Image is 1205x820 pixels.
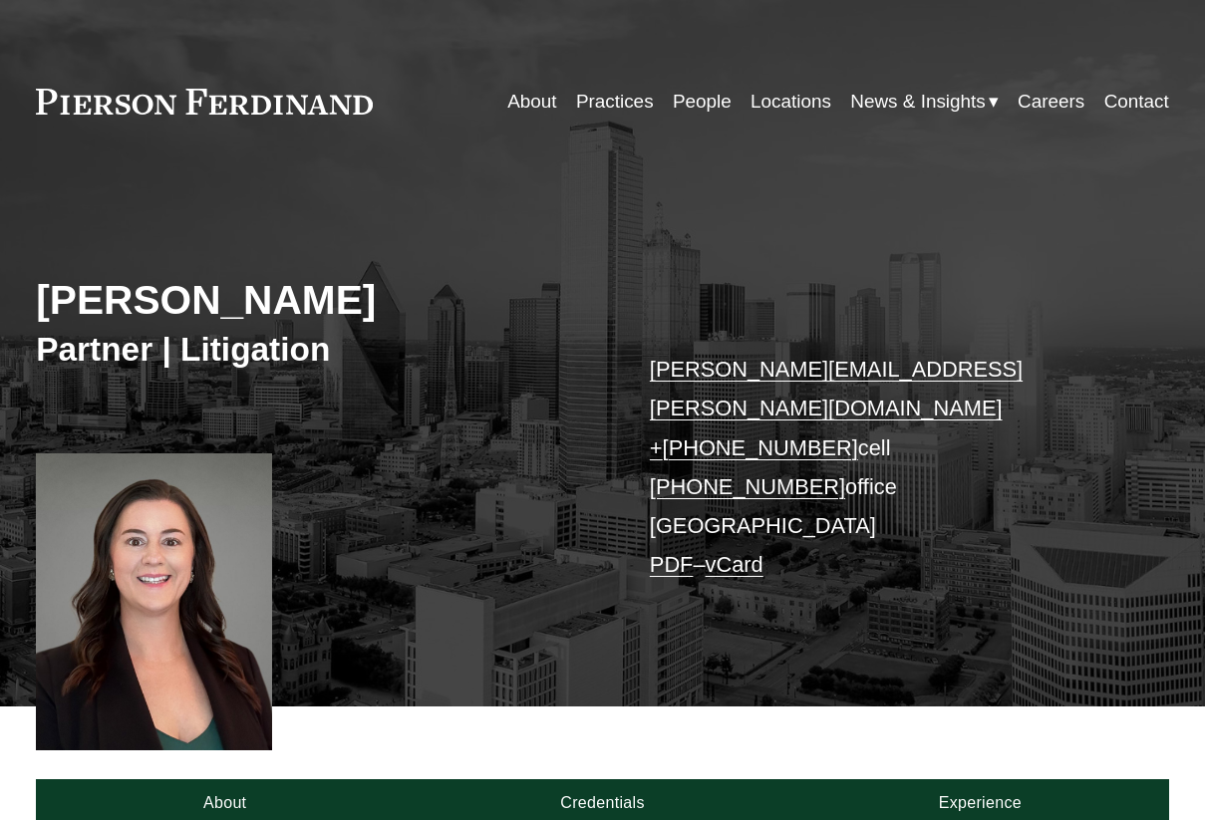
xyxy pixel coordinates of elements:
a: PDF [650,552,694,577]
a: Locations [751,83,831,121]
a: [PHONE_NUMBER] [650,474,845,499]
a: Contact [1104,83,1169,121]
a: Careers [1018,83,1084,121]
a: vCard [706,552,763,577]
a: People [673,83,732,121]
a: folder dropdown [850,83,998,121]
a: [PERSON_NAME][EMAIL_ADDRESS][PERSON_NAME][DOMAIN_NAME] [650,357,1023,420]
p: cell office [GEOGRAPHIC_DATA] – [650,350,1122,585]
a: [PHONE_NUMBER] [663,435,858,460]
a: About [507,83,556,121]
h3: Partner | Litigation [36,329,602,370]
a: Practices [576,83,654,121]
span: News & Insights [850,85,985,119]
a: + [650,435,663,460]
h2: [PERSON_NAME] [36,276,602,325]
